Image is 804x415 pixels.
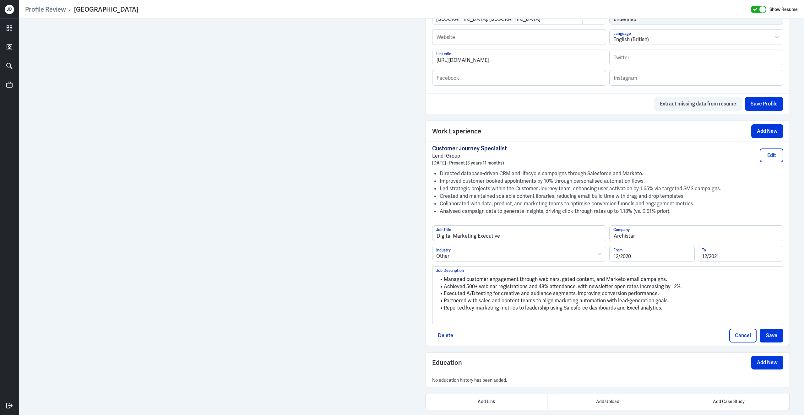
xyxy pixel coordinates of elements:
[610,70,783,85] input: Instagram
[760,329,783,342] button: Save
[436,276,779,283] li: Managed customer engagement through webinars, gated content, and Marketo email campaigns.
[440,177,783,185] li: Improved customer-booked appointments by 10% through personalised automation flows.
[432,329,459,342] button: Delete
[440,170,783,177] li: Directed database-driven CRM and lifecycle campaigns through Salesforce and Marketo.
[66,5,74,13] p: ›
[432,376,783,384] p: No education history has been added.
[432,127,481,136] span: Work Experience
[432,358,462,367] span: Education
[432,70,606,85] input: Facebook
[610,246,694,261] input: From
[74,5,138,13] div: [GEOGRAPHIC_DATA]
[440,185,783,192] li: Led strategic projects within the Customer Journey team, enhancing user activation by 1.65% via t...
[698,246,783,261] input: To
[751,124,783,138] button: Add New
[751,356,783,369] button: Add New
[432,50,606,65] input: Linkedin
[760,148,783,162] button: Edit
[745,97,783,111] button: Save Profile
[769,5,798,13] label: Show Resume
[25,5,66,13] a: Profile Review
[610,50,783,65] input: Twitter
[33,25,397,409] iframe: https://ppcdn.hiredigital.com/register/f703445e/resumes/592232232/Melina-Bridge-Customer_Journey_...
[432,30,606,45] input: Website
[432,145,507,152] p: Customer Journey Specialist
[654,97,742,111] button: Extract missing data from resume
[432,152,507,160] p: Lendi Group
[432,226,606,241] input: Job Title
[440,192,783,200] li: Created and maintained scalable content libraries, reducing email build time with drag-and-drop t...
[436,290,779,297] li: Executed A/B testing for creative and audience segments, improving conversion performance.
[440,207,783,215] li: Analysed campaign data to generate insights, driving click-through rates up to 1.18% (vs. 0.91% p...
[668,394,789,410] div: Add Case Study
[440,200,783,207] li: Collaborated with data, product, and marketing teams to optimise conversion funnels and engagemen...
[547,394,668,410] div: Add Upload
[426,394,547,410] div: Add Link
[436,283,779,290] li: Achieved 500+ webinar registrations and 48% attendance, with newsletter open rates increasing by ...
[436,297,779,305] li: Partnered with sales and content teams to align marketing automation with lead-generation goals.
[729,329,757,342] button: Cancel
[436,305,779,312] li: Reported key marketing metrics to leadership using Salesforce dashboards and Excel analytics.
[432,160,507,166] p: [DATE] - Present (3 years 11 months)
[610,226,783,241] input: Company
[5,5,14,14] div: J D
